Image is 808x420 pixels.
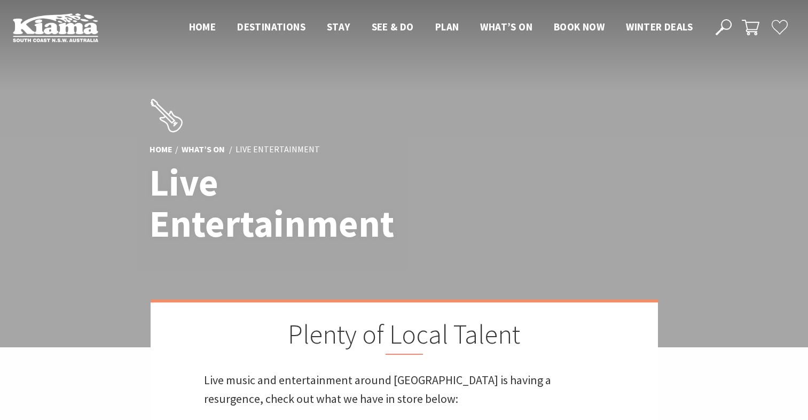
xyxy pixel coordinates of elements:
[150,144,172,156] a: Home
[435,20,459,33] span: Plan
[480,20,532,33] span: What’s On
[189,20,216,33] span: Home
[236,143,320,157] li: Live Entertainment
[13,13,98,42] img: Kiama Logo
[372,20,414,33] span: See & Do
[178,19,703,36] nav: Main Menu
[204,318,605,355] h2: Plenty of Local Talent
[327,20,350,33] span: Stay
[150,162,451,245] h1: Live Entertainment
[182,144,225,156] a: What’s On
[554,20,605,33] span: Book now
[626,20,693,33] span: Winter Deals
[204,371,605,408] p: Live music and entertainment around [GEOGRAPHIC_DATA] is having a resurgence, check out what we h...
[237,20,305,33] span: Destinations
